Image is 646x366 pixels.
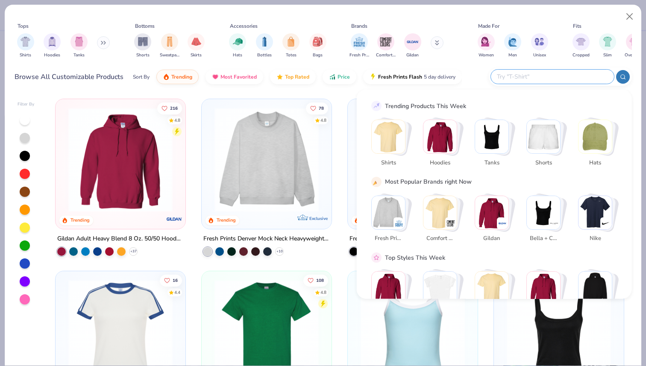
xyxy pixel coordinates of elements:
div: Bottoms [135,22,155,30]
button: filter button [188,33,205,59]
img: flash.gif [370,73,376,80]
img: Sweatpants Image [165,37,174,47]
img: Women Image [481,37,491,47]
button: Top Rated [270,70,316,84]
button: Most Favorited [206,70,263,84]
div: filter for Sweatpants [160,33,179,59]
button: filter button [70,33,88,59]
img: pink_star.gif [373,254,380,261]
button: filter button [229,33,246,59]
span: Tanks [478,158,505,167]
button: filter button [256,33,273,59]
span: Comfort Colors [426,234,454,243]
div: filter for Cropped [573,33,590,59]
img: f5d85501-0dbb-4ee4-b115-c08fa3845d83 [210,108,323,212]
span: 16 [173,278,178,282]
div: filter for Men [504,33,521,59]
button: filter button [349,33,369,59]
span: Hoodies [426,158,454,167]
button: Stack Card Button Athleisure [475,271,514,322]
img: Fresh Prints [372,196,405,229]
img: Sportswear [423,272,457,305]
span: Hats [233,52,242,59]
img: Bella + Canvas [550,219,558,227]
img: Oversized Image [629,37,639,47]
span: Fresh Prints [349,52,369,59]
button: Trending [156,70,199,84]
div: filter for Shorts [134,33,151,59]
div: Browse All Customizable Products [15,72,123,82]
button: filter button [17,33,34,59]
span: Fresh Prints Flash [378,73,422,80]
span: Unisex [533,52,546,59]
button: Price [323,70,356,84]
img: Hoodies [423,120,457,153]
span: 216 [170,106,178,110]
button: Stack Card Button Classic [371,271,411,322]
img: Bags Image [313,37,322,47]
img: Casual [527,272,560,305]
span: + 37 [130,249,137,254]
span: Totes [286,52,297,59]
button: filter button [282,33,300,59]
span: Top Rated [285,73,309,80]
button: Stack Card Button Sportswear [423,271,462,322]
img: Shirts [372,120,405,153]
span: 108 [316,278,324,282]
span: Shorts [136,52,150,59]
button: Stack Card Button Tanks [475,120,514,170]
button: filter button [44,33,61,59]
button: Fresh Prints Flash5 day delivery [363,70,462,84]
button: Stack Card Button Shorts [526,120,566,170]
img: Hoodies Image [47,37,57,47]
img: Athleisure [475,272,508,305]
img: a90f7c54-8796-4cb2-9d6e-4e9644cfe0fe [323,108,436,212]
div: Brands [351,22,367,30]
img: Hats Image [233,37,243,47]
span: Tanks [73,52,85,59]
img: Tanks Image [74,37,84,47]
button: Like [158,102,182,114]
img: trending.gif [163,73,170,80]
img: Comfort Colors Image [379,35,392,48]
button: filter button [504,33,521,59]
div: filter for Tanks [70,33,88,59]
img: Hats [578,120,612,153]
span: 78 [319,106,324,110]
div: Gildan Adult Heavy Blend 8 Oz. 50/50 Hooded Sweatshirt [57,234,184,244]
div: filter for Comfort Colors [376,33,396,59]
button: Stack Card Button Nike [578,195,617,246]
span: Trending [171,73,192,80]
button: Close [622,9,638,25]
img: most_fav.gif [212,73,219,80]
span: Price [338,73,350,80]
button: filter button [599,33,616,59]
span: 5 day delivery [424,72,455,82]
span: Bottles [257,52,272,59]
img: Skirts Image [191,37,201,47]
button: filter button [625,33,644,59]
img: Fresh Prints [395,219,403,227]
span: Skirts [191,52,202,59]
span: Fresh Prints [374,234,402,243]
img: Gildan logo [166,211,183,228]
div: filter for Bags [309,33,326,59]
button: filter button [404,33,421,59]
div: Top Styles This Week [385,253,445,262]
span: Cropped [573,52,590,59]
div: 4.8 [320,117,326,123]
div: Accessories [230,22,258,30]
img: Tanks [475,120,508,153]
button: filter button [478,33,495,59]
button: Stack Card Button Preppy [578,271,617,322]
div: filter for Unisex [531,33,548,59]
img: Comfort Colors [423,196,457,229]
div: Fresh Prints Boston Heavyweight Hoodie [349,234,461,244]
button: Stack Card Button Comfort Colors [423,195,462,246]
div: filter for Hats [229,33,246,59]
img: Nike [578,196,612,229]
button: filter button [531,33,548,59]
img: Totes Image [286,37,296,47]
img: Gildan [498,219,507,227]
span: Oversized [625,52,644,59]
